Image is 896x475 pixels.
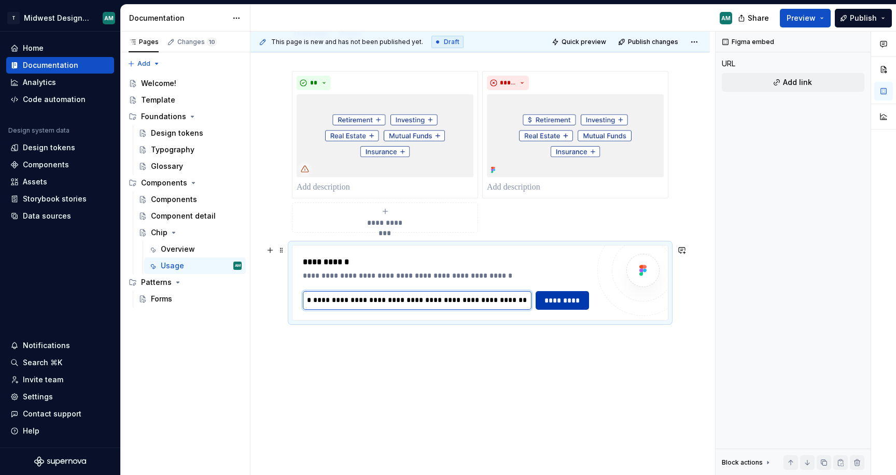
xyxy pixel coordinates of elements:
[137,60,150,68] span: Add
[34,456,86,467] svg: Supernova Logo
[23,60,78,70] div: Documentation
[444,38,459,46] span: Draft
[134,291,246,307] a: Forms
[129,38,159,46] div: Pages
[134,224,246,241] a: Chip
[628,38,678,46] span: Publish changes
[6,40,114,56] a: Home
[23,340,70,351] div: Notifications
[124,108,246,125] div: Foundations
[161,261,184,271] div: Usage
[141,277,172,287] div: Patterns
[151,294,172,304] div: Forms
[23,392,53,402] div: Settings
[6,388,114,405] a: Settings
[134,191,246,208] a: Components
[23,426,39,436] div: Help
[124,75,246,92] a: Welcome!
[151,194,197,205] div: Components
[722,455,772,470] div: Block actions
[235,261,241,271] div: AM
[134,141,246,158] a: Typography
[23,160,69,170] div: Components
[783,77,812,88] span: Add link
[6,208,114,224] a: Data sources
[141,78,176,89] div: Welcome!
[151,128,203,138] div: Design tokens
[124,56,163,71] button: Add
[6,371,114,388] a: Invite team
[6,139,114,156] a: Design tokens
[271,38,423,46] span: This page is new and has not been published yet.
[23,142,75,153] div: Design tokens
[6,337,114,354] button: Notifications
[23,211,71,221] div: Data sources
[549,35,611,49] button: Quick preview
[124,92,246,108] a: Template
[129,13,227,23] div: Documentation
[207,38,217,46] span: 10
[7,12,20,24] div: T
[141,178,187,188] div: Components
[124,75,246,307] div: Page tree
[6,354,114,371] button: Search ⌘K
[124,274,246,291] div: Patterns
[23,375,63,385] div: Invite team
[134,158,246,175] a: Glossary
[787,13,816,23] span: Preview
[6,91,114,108] a: Code automation
[104,14,114,22] div: AM
[151,145,194,155] div: Typography
[722,59,735,69] div: URL
[151,227,167,238] div: Chip
[24,13,90,23] div: Midwest Design System
[23,77,56,88] div: Analytics
[134,208,246,224] a: Component detail
[177,38,217,46] div: Changes
[151,211,216,221] div: Component detail
[6,423,114,439] button: Help
[748,13,769,23] span: Share
[151,161,183,171] div: Glossary
[6,406,114,422] button: Contact support
[850,13,877,23] span: Publish
[2,7,118,29] button: TMidwest Design SystemAM
[835,9,892,27] button: Publish
[722,73,864,92] button: Add link
[161,244,195,254] div: Overview
[6,174,114,190] a: Assets
[144,241,246,257] a: Overview
[134,125,246,141] a: Design tokens
[124,175,246,191] div: Components
[23,177,47,187] div: Assets
[6,156,114,173] a: Components
[733,9,776,27] button: Share
[141,95,175,105] div: Template
[23,94,86,105] div: Code automation
[6,191,114,207] a: Storybook stories
[141,111,186,122] div: Foundations
[8,126,69,135] div: Design system data
[23,409,81,419] div: Contact support
[780,9,831,27] button: Preview
[144,257,246,274] a: UsageAM
[615,35,683,49] button: Publish changes
[721,14,731,22] div: AM
[297,94,473,177] img: d11c466f-45a2-4885-9507-d80a12e8e9a2.png
[487,94,664,177] img: d7f7ace0-e591-4656-b48e-e9e3beb022b2.png
[6,57,114,74] a: Documentation
[23,194,87,204] div: Storybook stories
[23,357,62,368] div: Search ⌘K
[23,43,44,53] div: Home
[562,38,606,46] span: Quick preview
[6,74,114,91] a: Analytics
